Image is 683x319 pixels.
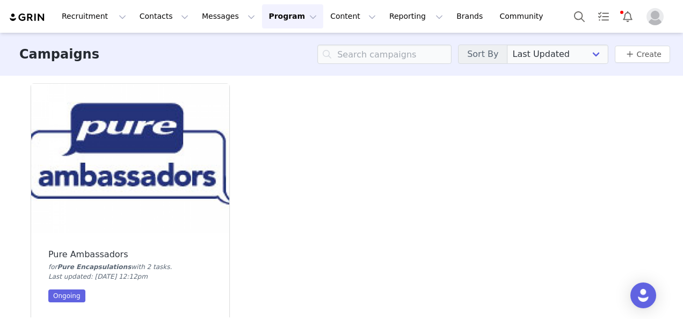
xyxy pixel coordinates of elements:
[166,263,170,271] span: s
[592,4,615,28] a: Tasks
[48,289,85,302] div: Ongoing
[57,263,132,271] span: Pure Encapsulations
[262,4,323,28] button: Program
[133,4,195,28] button: Contacts
[317,45,452,64] input: Search campaigns
[640,8,674,25] button: Profile
[623,48,662,61] a: Create
[55,4,133,28] button: Recruitment
[646,8,664,25] img: placeholder-profile.jpg
[31,84,229,233] img: Pure Ambassadors
[568,4,591,28] button: Search
[450,4,492,28] a: Brands
[48,272,212,281] div: Last updated: [DATE] 12:12pm
[616,4,640,28] button: Notifications
[630,282,656,308] div: Open Intercom Messenger
[48,250,212,259] div: Pure Ambassadors
[383,4,449,28] button: Reporting
[324,4,382,28] button: Content
[195,4,261,28] button: Messages
[615,46,670,63] button: Create
[9,12,46,23] img: grin logo
[48,262,212,272] div: for with 2 task .
[493,4,555,28] a: Community
[19,45,99,64] h3: Campaigns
